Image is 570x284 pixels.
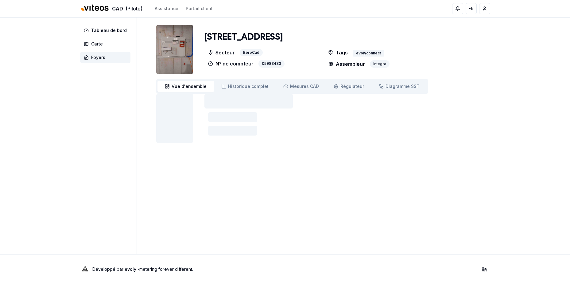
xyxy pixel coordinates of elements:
span: CAD [112,5,123,12]
p: Développé par - metering forever different . [92,265,193,274]
img: unit Image [156,25,193,74]
a: Historique complet [214,81,276,92]
div: BéroCad [240,49,263,57]
button: FR [466,3,477,14]
p: Secteur [208,49,235,57]
a: Vue d'ensemble [157,81,214,92]
a: CAD(Pilote) [80,2,142,15]
span: Historique complet [228,83,269,89]
a: Mesures CAD [276,81,326,92]
a: Assistance [155,6,178,12]
p: Tags [328,49,348,57]
span: Mesures CAD [290,83,319,89]
a: Carte [80,38,133,49]
span: (Pilote) [126,5,142,12]
div: evolyconnect [353,50,384,57]
a: Diagramme SST [371,81,427,92]
a: Régulateur [326,81,371,92]
span: Vue d'ensemble [172,83,207,89]
img: Viteos - CAD Logo [80,1,110,15]
a: evoly [125,266,136,272]
span: Carte [91,41,103,47]
span: FR [468,6,474,12]
div: Integra [370,60,390,68]
span: Foyers [91,54,105,61]
p: N° de compteur [208,60,254,68]
h1: [STREET_ADDRESS] [204,32,283,43]
p: Assembleur [328,60,365,68]
span: Diagramme SST [386,83,420,89]
img: Evoly Logo [80,264,90,274]
a: Tableau de bord [80,25,133,36]
span: Tableau de bord [91,27,127,34]
span: Régulateur [340,83,364,89]
a: Portail client [186,6,213,12]
a: Foyers [80,52,133,63]
div: 05983433 [258,60,285,68]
